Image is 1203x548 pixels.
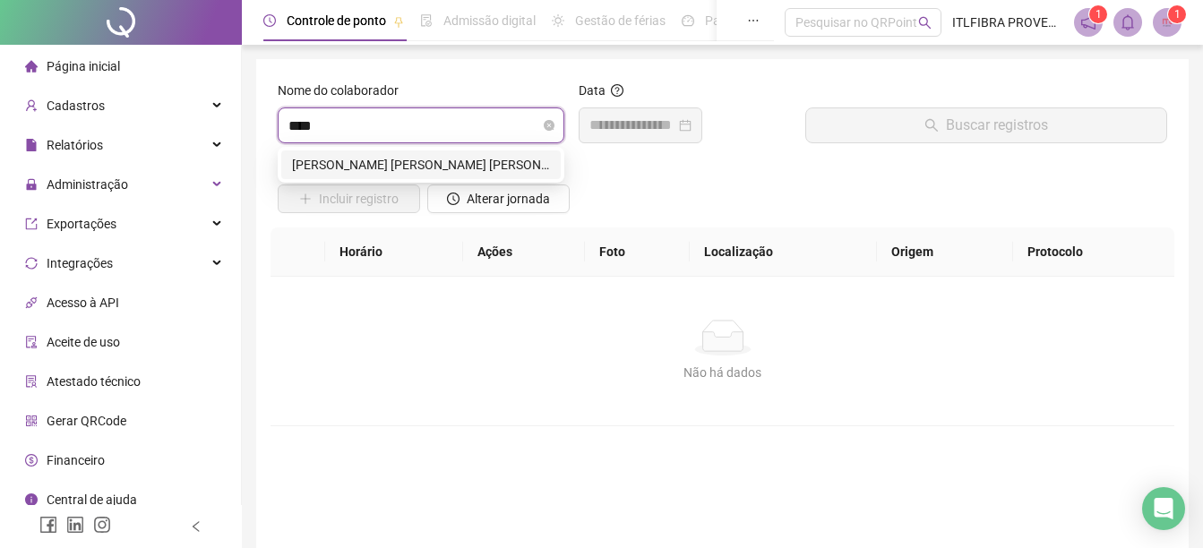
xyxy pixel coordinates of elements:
[47,335,120,349] span: Aceite de uso
[1142,487,1185,530] div: Open Intercom Messenger
[25,257,38,270] span: sync
[25,415,38,427] span: qrcode
[47,414,126,428] span: Gerar QRCode
[39,516,57,534] span: facebook
[427,184,570,213] button: Alterar jornada
[877,227,1013,277] th: Origem
[93,516,111,534] span: instagram
[281,150,561,179] div: PRESLEY PINTO DIAS
[1174,8,1181,21] span: 1
[579,83,606,98] span: Data
[1089,5,1107,23] sup: 1
[690,227,877,277] th: Localização
[575,13,666,28] span: Gestão de férias
[1013,227,1174,277] th: Protocolo
[463,227,585,277] th: Ações
[47,453,105,467] span: Financeiro
[552,14,564,27] span: sun
[278,81,410,100] label: Nome do colaborador
[443,13,536,28] span: Admissão digital
[447,193,460,205] span: clock-circle
[25,60,38,73] span: home
[918,16,932,30] span: search
[66,516,84,534] span: linkedin
[263,14,276,27] span: clock-circle
[25,493,38,506] span: info-circle
[427,193,570,208] a: Alterar jornada
[325,227,462,277] th: Horário
[190,520,202,533] span: left
[47,98,105,113] span: Cadastros
[1154,9,1181,36] img: 38576
[467,189,550,209] span: Alterar jornada
[292,155,550,175] div: [PERSON_NAME] [PERSON_NAME] [PERSON_NAME]
[47,492,137,507] span: Central de ajuda
[1120,14,1136,30] span: bell
[585,227,690,277] th: Foto
[47,217,116,231] span: Exportações
[747,14,760,27] span: ellipsis
[47,295,119,310] span: Acesso à API
[292,363,1153,382] div: Não há dados
[1080,14,1096,30] span: notification
[25,454,38,467] span: dollar
[47,374,141,389] span: Atestado técnico
[47,59,120,73] span: Página inicial
[393,16,404,27] span: pushpin
[278,184,420,213] button: Incluir registro
[47,138,103,152] span: Relatórios
[25,139,38,151] span: file
[682,14,694,27] span: dashboard
[420,14,433,27] span: file-done
[25,296,38,309] span: api
[47,256,113,270] span: Integrações
[805,107,1167,143] button: Buscar registros
[47,177,128,192] span: Administração
[952,13,1063,32] span: ITLFIBRA PROVEDOR DE INTERNET
[25,218,38,230] span: export
[25,375,38,388] span: solution
[25,99,38,112] span: user-add
[25,336,38,348] span: audit
[1168,5,1186,23] sup: Atualize o seu contato no menu Meus Dados
[1096,8,1102,21] span: 1
[544,120,554,131] span: close-circle
[287,13,386,28] span: Controle de ponto
[705,13,775,28] span: Painel do DP
[25,178,38,191] span: lock
[611,84,623,97] span: question-circle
